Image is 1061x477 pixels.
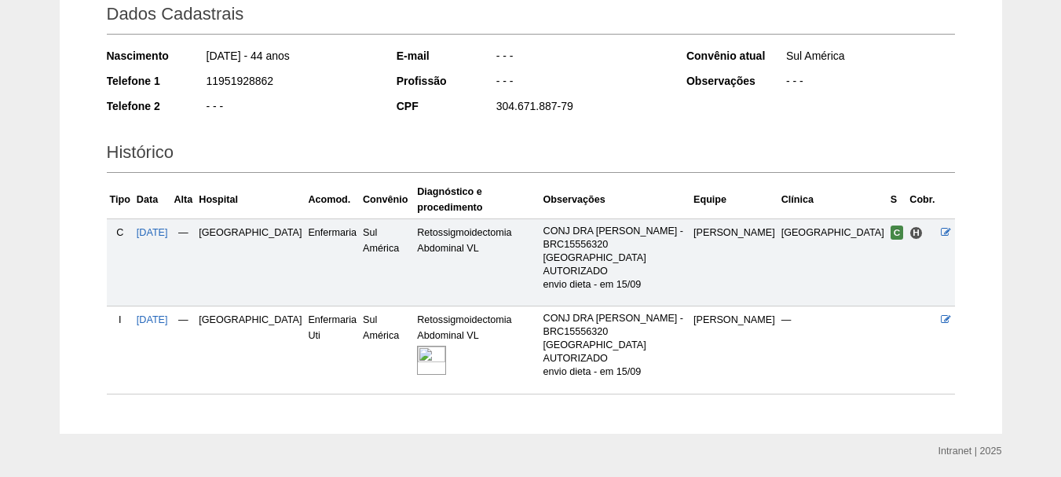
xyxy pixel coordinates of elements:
span: Hospital [909,226,923,240]
td: Sul América [360,218,414,306]
div: [DATE] - 44 anos [205,48,375,68]
td: [GEOGRAPHIC_DATA] [196,218,305,306]
p: CONJ DRA [PERSON_NAME] - BRC15556320 [GEOGRAPHIC_DATA] AUTORIZADO envio dieta - em 15/09 [543,312,688,379]
div: - - - [495,48,665,68]
div: - - - [205,98,375,118]
th: Diagnóstico e procedimento [414,181,540,219]
td: Retossigmoidectomia Abdominal VL [414,306,540,394]
td: [GEOGRAPHIC_DATA] [196,306,305,394]
td: Enfermaria [305,218,360,306]
th: Hospital [196,181,305,219]
div: - - - [495,73,665,93]
th: Equipe [690,181,778,219]
td: Retossigmoidectomia Abdominal VL [414,218,540,306]
td: Sul América [360,306,414,394]
a: [DATE] [137,227,168,238]
h2: Histórico [107,137,955,173]
th: Alta [171,181,196,219]
div: Nascimento [107,48,205,64]
div: Telefone 1 [107,73,205,89]
div: - - - [785,73,955,93]
div: Intranet | 2025 [938,443,1002,459]
div: Observações [686,73,785,89]
th: Clínica [778,181,887,219]
th: Acomod. [305,181,360,219]
th: Tipo [107,181,134,219]
td: [PERSON_NAME] [690,218,778,306]
th: S [887,181,907,219]
div: Convênio atual [686,48,785,64]
div: CPF [397,98,495,114]
div: Profissão [397,73,495,89]
th: Observações [540,181,691,219]
td: [PERSON_NAME] [690,306,778,394]
td: — [171,306,196,394]
a: [DATE] [137,314,168,325]
div: 11951928862 [205,73,375,93]
div: 304.671.887-79 [495,98,665,118]
div: I [110,312,130,328]
td: — [778,306,887,394]
td: — [171,218,196,306]
td: [GEOGRAPHIC_DATA] [778,218,887,306]
th: Cobr. [906,181,938,219]
div: Sul América [785,48,955,68]
p: CONJ DRA [PERSON_NAME] - BRC15556320 [GEOGRAPHIC_DATA] AUTORIZADO envio dieta - em 15/09 [543,225,688,292]
th: Convênio [360,181,414,219]
div: Telefone 2 [107,98,205,114]
div: E-mail [397,48,495,64]
div: C [110,225,130,240]
td: Enfermaria Uti [305,306,360,394]
span: Confirmada [891,226,904,240]
th: Data [134,181,171,219]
